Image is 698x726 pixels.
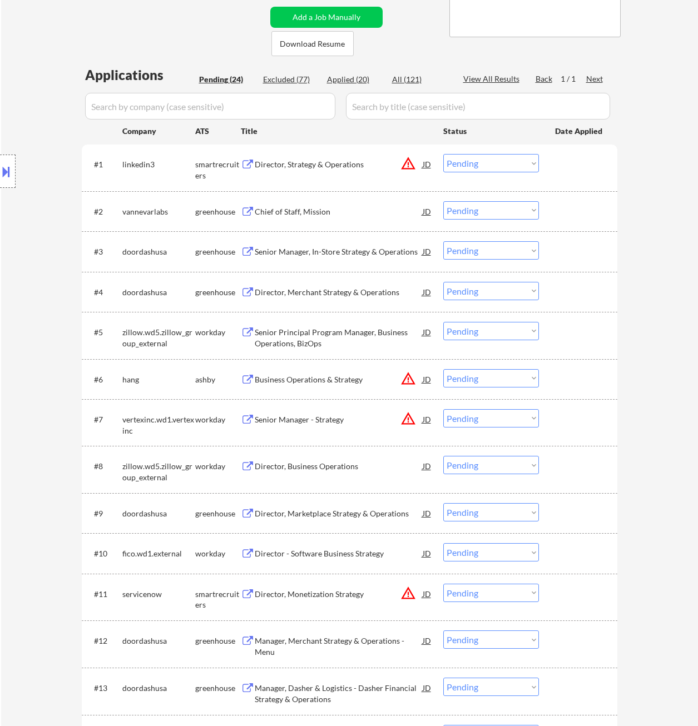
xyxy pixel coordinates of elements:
[463,73,523,84] div: View All Results
[195,508,241,519] div: greenhouse
[195,635,241,647] div: greenhouse
[122,548,195,559] div: fico.wd1.external
[199,74,255,85] div: Pending (24)
[122,327,195,349] div: zillow.wd5.zillow_group_external
[195,246,241,257] div: greenhouse
[561,73,586,84] div: 1 / 1
[255,548,423,559] div: Director - Software Business Strategy
[122,461,195,483] div: zillow.wd5.zillow_group_external
[422,630,433,650] div: JD
[255,589,423,600] div: Director, Monetization Strategy
[255,461,423,472] div: Director, Business Operations
[255,414,423,425] div: Senior Manager - Strategy
[195,206,241,217] div: greenhouse
[422,201,433,221] div: JD
[400,156,416,171] button: warning_amber
[94,374,113,385] div: #6
[263,74,319,85] div: Excluded (77)
[195,287,241,298] div: greenhouse
[195,461,241,472] div: workday
[195,414,241,425] div: workday
[422,154,433,174] div: JD
[255,159,423,170] div: Director, Strategy & Operations
[255,246,423,257] div: Senior Manager, In-Store Strategy & Operations
[400,585,416,601] button: warning_amber
[422,543,433,563] div: JD
[255,635,423,657] div: Manager, Merchant Strategy & Operations - Menu
[94,508,113,519] div: #9
[400,371,416,386] button: warning_amber
[327,74,383,85] div: Applied (20)
[255,374,423,385] div: Business Operations & Strategy
[122,508,195,519] div: doordashusa
[422,322,433,342] div: JD
[122,414,195,436] div: vertexinc.wd1.vertexinc
[94,461,113,472] div: #8
[422,409,433,429] div: JD
[122,683,195,694] div: doordashusa
[122,635,195,647] div: doordashusa
[422,678,433,698] div: JD
[422,503,433,523] div: JD
[271,31,354,56] button: Download Resume
[422,369,433,389] div: JD
[195,374,241,385] div: ashby
[195,327,241,338] div: workday
[586,73,604,84] div: Next
[255,206,423,217] div: Chief of Staff, Mission
[400,411,416,426] button: warning_amber
[255,508,423,519] div: Director, Marketplace Strategy & Operations
[195,548,241,559] div: workday
[443,121,539,141] div: Status
[422,282,433,302] div: JD
[94,327,113,338] div: #5
[122,287,195,298] div: doordashusa
[346,93,610,120] input: Search by title (case sensitive)
[94,548,113,559] div: #10
[195,126,241,137] div: ATS
[195,683,241,694] div: greenhouse
[94,635,113,647] div: #12
[392,74,448,85] div: All (121)
[536,73,553,84] div: Back
[94,414,113,425] div: #7
[122,374,195,385] div: hang
[255,327,423,349] div: Senior Principal Program Manager, Business Operations, BizOps
[555,126,604,137] div: Date Applied
[85,93,335,120] input: Search by company (case sensitive)
[195,159,241,181] div: smartrecruiters
[422,241,433,261] div: JD
[255,287,423,298] div: Director, Merchant Strategy & Operations
[94,589,113,600] div: #11
[422,456,433,476] div: JD
[255,683,423,704] div: Manager, Dasher & Logistics - Dasher Financial Strategy & Operations
[270,7,383,28] button: Add a Job Manually
[195,589,241,610] div: smartrecruiters
[241,126,433,137] div: Title
[122,589,195,600] div: servicenow
[94,287,113,298] div: #4
[422,584,433,604] div: JD
[94,683,113,694] div: #13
